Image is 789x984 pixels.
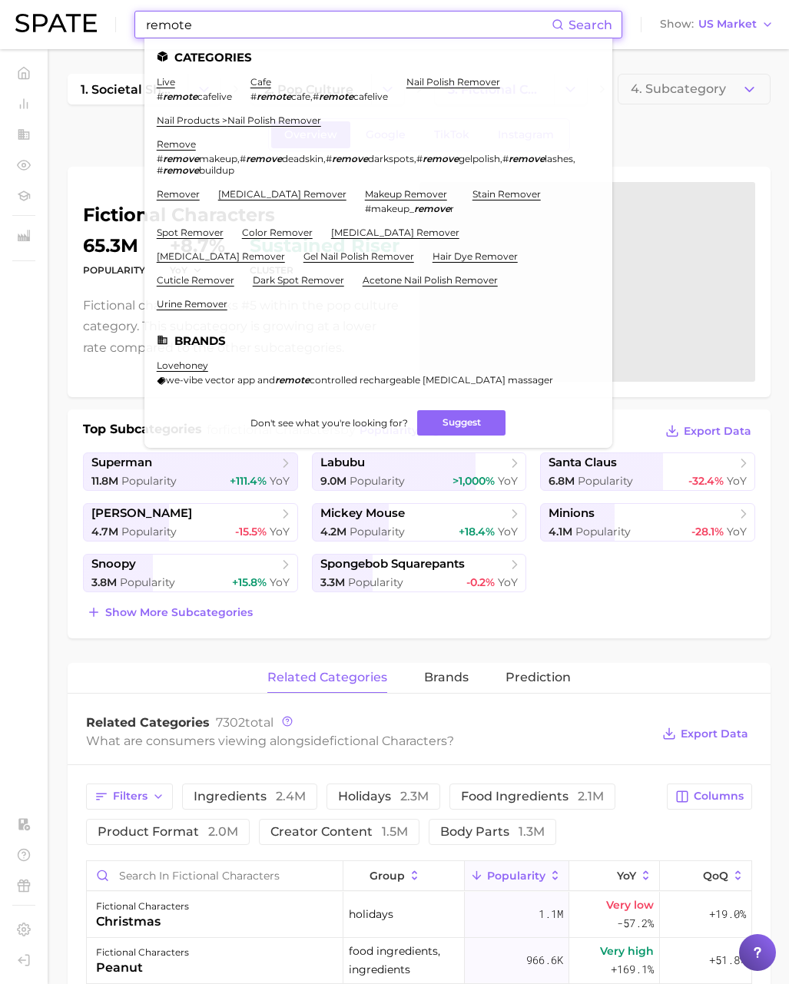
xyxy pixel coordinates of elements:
[157,250,285,262] a: [MEDICAL_DATA] remover
[350,474,405,488] span: Popularity
[91,575,117,589] span: 3.8m
[688,474,724,488] span: -32.4%
[578,789,604,803] span: 2.1m
[157,91,163,102] span: #
[121,525,177,538] span: Popularity
[276,789,306,803] span: 2.4m
[310,374,553,386] span: controlled rechargeable [MEDICAL_DATA] massager
[540,503,755,542] a: minions4.1m Popularity-28.1% YoY
[681,727,748,740] span: Export Data
[465,861,569,891] button: Popularity
[68,74,187,104] a: 1. societal shifts & culture
[208,824,238,839] span: 2.0m
[242,227,313,238] a: color remover
[312,554,527,592] a: spongebob squarepants3.3m Popularity-0.2% YoY
[365,188,447,200] a: makeup remover
[631,82,726,96] span: 4. Subcategory
[661,420,755,442] button: Export Data
[417,410,506,436] button: Suggest
[656,15,777,35] button: ShowUS Market
[232,575,267,589] span: +15.8%
[459,525,495,538] span: +18.4%
[199,153,237,164] span: makeup
[157,51,600,64] li: Categories
[660,861,751,891] button: QoQ
[87,892,751,938] button: fictional characterschristmasholidays1.1mVery low-57.2%+19.0%
[331,227,459,238] a: [MEDICAL_DATA] remover
[163,91,197,102] em: remote
[330,734,447,748] span: fictional characters
[83,295,401,358] p: Fictional characters ranks #5 within the pop culture category. This subcategory is growing at a l...
[382,824,408,839] span: 1.5m
[600,942,654,960] span: Very high
[270,474,290,488] span: YoY
[15,14,97,32] img: SPATE
[319,91,353,102] em: remote
[250,91,388,102] div: ,
[157,298,227,310] a: urine remover
[105,606,253,619] span: Show more subcategories
[350,525,405,538] span: Popularity
[163,164,199,176] em: remove
[349,942,458,979] span: food ingredients, ingredients
[569,18,612,32] span: Search
[250,76,271,88] a: cafe
[267,671,387,684] span: related categories
[540,452,755,491] a: santa claus6.8m Popularity-32.4% YoY
[363,274,498,286] a: acetone nail polish remover
[240,153,246,164] span: #
[157,138,196,150] a: remove
[197,91,232,102] span: cafelive
[312,452,527,491] a: labubu9.0m Popularity>1,000% YoY
[270,525,290,538] span: YoY
[320,557,465,572] span: spongebob squarepants
[338,790,429,803] span: holidays
[270,826,408,838] span: creator content
[691,525,724,538] span: -28.1%
[235,525,267,538] span: -15.5%
[83,206,401,224] h1: fictional characters
[246,153,282,164] em: remove
[698,20,757,28] span: US Market
[459,153,500,164] span: gelpolish
[87,938,751,984] button: fictional characterspeanutfood ingredients, ingredients966.6kVery high+169.1%+51.8%
[157,153,163,164] span: #
[502,153,509,164] span: #
[326,153,332,164] span: #
[313,91,319,102] span: #
[349,905,393,923] span: holidays
[83,554,298,592] a: snoopy3.8m Popularity+15.8% YoY
[416,153,423,164] span: #
[549,456,617,470] span: santa claus
[606,896,654,914] span: Very low
[549,525,572,538] span: 4.1m
[727,525,747,538] span: YoY
[414,203,450,214] em: remove
[250,91,257,102] span: #
[194,790,306,803] span: ingredients
[216,715,245,730] span: 7302
[320,456,365,470] span: labubu
[348,575,403,589] span: Popularity
[320,506,405,521] span: mickey mouse
[91,474,118,488] span: 11.8m
[703,870,728,882] span: QoQ
[509,153,545,164] em: remove
[144,12,552,38] input: Search here for a brand, industry, or ingredient
[549,474,575,488] span: 6.8m
[519,824,545,839] span: 1.3m
[343,861,464,891] button: group
[618,74,771,104] button: 4. Subcategory
[98,826,238,838] span: product format
[87,861,343,890] input: Search in fictional characters
[545,153,573,164] span: lashes
[611,960,654,979] span: +169.1%
[157,164,163,176] span: #
[157,76,175,88] a: live
[120,575,175,589] span: Popularity
[83,601,257,623] button: Show more subcategories
[506,671,571,684] span: Prediction
[578,474,633,488] span: Popularity
[667,784,752,810] button: Columns
[270,575,290,589] span: YoY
